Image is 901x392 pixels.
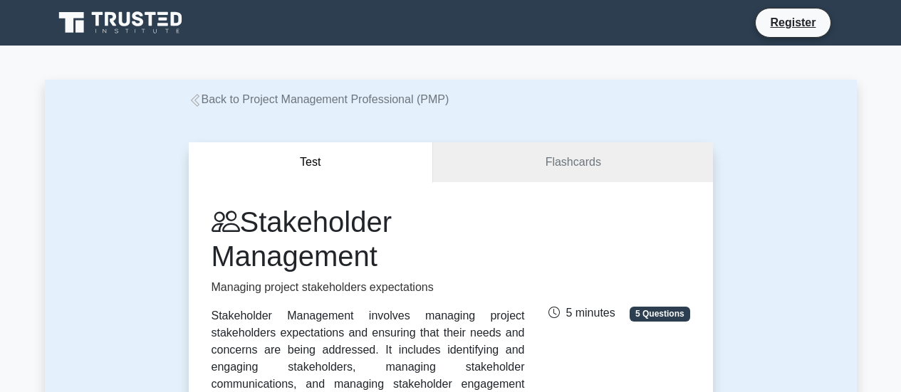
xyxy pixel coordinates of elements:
a: Flashcards [433,142,712,183]
h1: Stakeholder Management [212,205,525,273]
span: 5 Questions [630,307,689,321]
a: Register [761,14,824,31]
button: Test [189,142,434,183]
a: Back to Project Management Professional (PMP) [189,93,449,105]
p: Managing project stakeholders expectations [212,279,525,296]
span: 5 minutes [548,307,615,319]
